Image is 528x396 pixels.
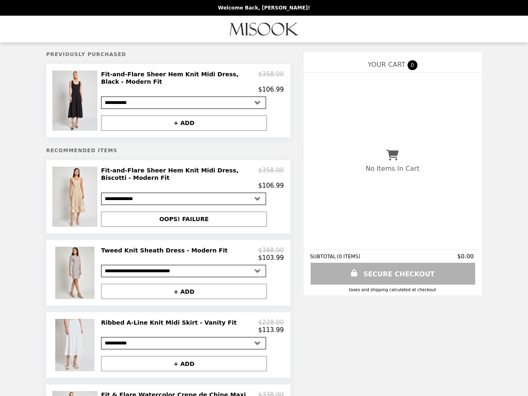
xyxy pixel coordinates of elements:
[229,21,299,38] img: Brand Logo
[101,97,266,109] select: Select a product variant
[368,61,405,68] span: YOUR CART
[457,253,475,259] span: $0.00
[101,193,266,205] select: Select a product variant
[258,326,284,334] p: $113.99
[337,254,361,259] span: ( 0 ITEMS )
[258,319,284,326] p: $228.00
[101,284,267,299] button: + ADD
[101,356,267,371] button: + ADD
[46,52,290,57] h5: Previously Purchased
[101,337,266,349] select: Select a product variant
[101,265,266,277] select: Select a product variant
[258,71,284,86] p: $358.00
[310,254,337,259] span: SUBTOTAL
[258,86,284,93] p: $106.99
[52,167,99,227] img: Fit-and-Flare Sheer Hem Knit Midi Dress, Biscotti - Modern Fit
[218,5,310,11] p: Welcome Back, [PERSON_NAME]!
[46,148,290,153] h5: Recommended Items
[258,247,284,254] p: $348.00
[101,115,267,131] button: + ADD
[366,165,420,172] p: No Items In Cart
[52,71,99,131] img: Fit-and-Flare Sheer Hem Knit Midi Dress, Black - Modern Fit
[101,319,240,326] h2: Ribbed A-Line Knit Midi Skirt - Vanity Fit
[101,247,231,254] h2: Tweed Knit Sheath Dress - Modern Fit
[258,254,284,262] p: $103.99
[55,319,97,371] img: Ribbed A-Line Knit Midi Skirt - Vanity Fit
[101,212,267,227] button: OOPS! FAILURE
[101,71,258,86] h2: Fit-and-Flare Sheer Hem Knit Midi Dress, Black - Modern Fit
[408,60,417,70] span: 0
[310,288,475,292] div: Taxes and Shipping calculated at checkout
[258,167,284,182] p: $358.00
[55,247,97,299] img: Tweed Knit Sheath Dress - Modern Fit
[101,167,258,182] h2: Fit-and-Flare Sheer Hem Knit Midi Dress, Biscotti - Modern Fit
[258,182,284,189] p: $106.99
